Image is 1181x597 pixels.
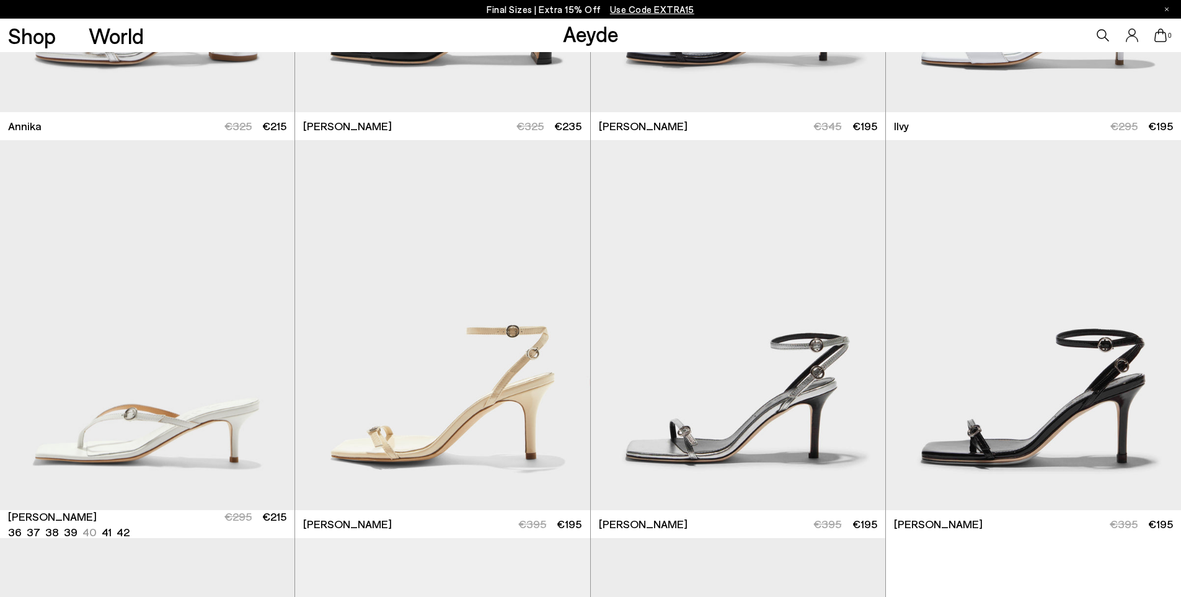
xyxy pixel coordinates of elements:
[262,119,286,133] span: €215
[487,2,694,17] p: Final Sizes | Extra 15% Off
[1167,32,1173,39] span: 0
[8,524,126,540] ul: variant
[852,517,877,531] span: €195
[886,510,1181,538] a: [PERSON_NAME] €395 €195
[295,140,590,510] img: Hallie Leather Stiletto Sandals
[1154,29,1167,42] a: 0
[591,112,885,140] a: [PERSON_NAME] €345 €195
[295,510,590,538] a: [PERSON_NAME] €395 €195
[886,112,1181,140] a: Ilvy €295 €195
[591,140,885,510] img: Hallie Leather Stiletto Sandals
[516,119,544,133] span: €325
[294,140,589,510] div: 2 / 6
[224,119,252,133] span: €325
[599,516,688,532] span: [PERSON_NAME]
[894,516,983,532] span: [PERSON_NAME]
[813,517,841,531] span: €395
[224,510,252,523] span: €295
[303,118,392,134] span: [PERSON_NAME]
[599,118,688,134] span: [PERSON_NAME]
[563,20,619,46] a: Aeyde
[557,517,582,531] span: €195
[813,119,841,133] span: €345
[852,119,877,133] span: €195
[591,510,885,538] a: [PERSON_NAME] €395 €195
[1110,119,1138,133] span: €295
[610,4,694,15] span: Navigate to /collections/ss25-final-sizes
[554,119,582,133] span: €235
[518,517,546,531] span: €395
[8,509,97,524] span: [PERSON_NAME]
[8,118,42,134] span: Annika
[1148,119,1173,133] span: €195
[102,524,112,540] li: 41
[295,112,590,140] a: [PERSON_NAME] €325 €235
[64,524,77,540] li: 39
[294,140,589,510] img: Leigh Leather Toe-Post Sandals
[1110,517,1138,531] span: €395
[262,510,286,523] span: €215
[8,25,56,46] a: Shop
[303,516,392,532] span: [PERSON_NAME]
[45,524,59,540] li: 38
[894,118,909,134] span: Ilvy
[8,524,22,540] li: 36
[27,524,40,540] li: 37
[886,140,1181,510] img: Hallie Leather Stiletto Sandals
[117,524,130,540] li: 42
[1148,517,1173,531] span: €195
[89,25,144,46] a: World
